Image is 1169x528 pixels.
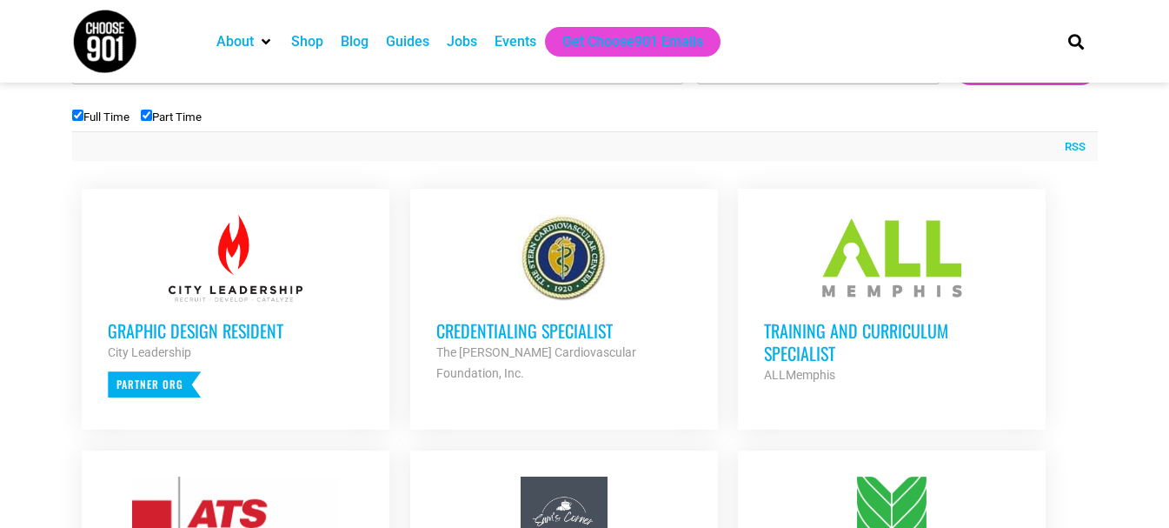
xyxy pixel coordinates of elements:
input: Part Time [141,110,152,121]
a: Graphic Design Resident City Leadership Partner Org [82,189,389,424]
h3: Training and Curriculum Specialist [764,319,1020,364]
a: Blog [341,31,369,52]
strong: ALLMemphis [764,368,835,382]
a: Shop [291,31,323,52]
a: RSS [1056,138,1086,156]
div: Search [1061,27,1090,56]
a: About [216,31,254,52]
a: Get Choose901 Emails [562,31,703,52]
strong: City Leadership [108,345,191,359]
label: Full Time [72,110,130,124]
a: Jobs [447,31,477,52]
nav: Main nav [208,27,1039,57]
a: Events [495,31,536,52]
a: Credentialing Specialist The [PERSON_NAME] Cardiovascular Foundation, Inc. [410,189,718,410]
a: Training and Curriculum Specialist ALLMemphis [738,189,1046,411]
strong: The [PERSON_NAME] Cardiovascular Foundation, Inc. [436,345,636,380]
a: Guides [386,31,429,52]
div: About [208,27,282,57]
input: Full Time [72,110,83,121]
label: Part Time [141,110,202,124]
h3: Graphic Design Resident [108,319,363,342]
p: Partner Org [108,371,201,398]
h3: Credentialing Specialist [436,319,692,342]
